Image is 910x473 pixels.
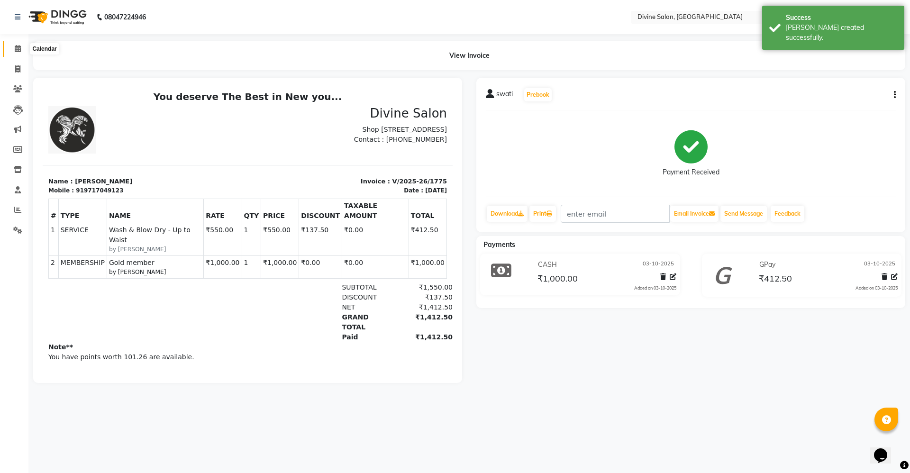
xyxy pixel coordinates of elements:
[218,136,256,168] td: ₹550.00
[256,168,300,191] td: ₹0.00
[352,215,410,225] div: ₹1,412.50
[6,168,16,191] td: 2
[199,136,218,168] td: 1
[496,89,513,102] span: swati
[6,265,404,275] p: You have points worth 101.26 are available.
[6,136,16,168] td: 1
[161,168,199,191] td: ₹1,000.00
[293,245,352,255] div: Paid
[366,168,404,191] td: ₹1,000.00
[199,111,218,136] th: QTY
[870,435,901,464] iframe: chat widget
[104,4,146,30] b: 08047224946
[537,273,578,286] span: ₹1,000.00
[218,111,256,136] th: PRICE
[864,260,895,270] span: 03-10-2025
[300,136,366,168] td: ₹0.00
[720,206,767,222] button: Send Message
[643,260,674,270] span: 03-10-2025
[66,181,159,189] small: by [PERSON_NAME]
[66,138,159,158] span: Wash & Blow Dry - Up to Waist
[30,43,59,55] div: Calendar
[366,136,404,168] td: ₹412.50
[759,260,775,270] span: GPay
[352,245,410,255] div: ₹1,412.50
[199,168,218,191] td: 1
[487,206,528,222] a: Download
[786,23,897,43] div: Bill created successfully.
[211,37,405,47] p: Shop [STREET_ADDRESS]
[211,47,405,57] p: Contact : [PHONE_NUMBER]
[66,171,159,181] span: Gold member
[300,168,366,191] td: ₹0.00
[256,136,300,168] td: ₹137.50
[759,273,792,286] span: ₹412.50
[352,225,410,245] div: ₹1,412.50
[352,205,410,215] div: ₹137.50
[161,111,199,136] th: RATE
[218,168,256,191] td: ₹1,000.00
[161,136,199,168] td: ₹550.00
[300,111,366,136] th: TAXABLE AMOUNT
[352,195,410,205] div: ₹1,550.00
[6,111,16,136] th: #
[6,90,200,99] p: Name : [PERSON_NAME]
[293,215,352,225] div: NET
[66,158,159,166] small: by [PERSON_NAME]
[64,111,161,136] th: NAME
[361,99,381,108] div: Date :
[771,206,804,222] a: Feedback
[16,111,64,136] th: TYPE
[483,240,515,249] span: Payments
[211,90,405,99] p: Invoice : V/2025-26/1775
[24,4,89,30] img: logo
[670,206,719,222] button: Email Invoice
[663,167,719,177] div: Payment Received
[33,41,905,70] div: View Invoice
[366,111,404,136] th: TOTAL
[16,168,64,191] td: MEMBERSHIP
[634,285,676,291] div: Added on 03-10-2025
[33,99,81,108] div: 919717049123
[524,88,552,101] button: Prebook
[6,4,404,15] h2: You deserve The Best in New you...
[293,225,352,245] div: GRAND TOTAL
[561,205,670,223] input: enter email
[382,99,404,108] div: [DATE]
[855,285,898,291] div: Added on 03-10-2025
[256,111,300,136] th: DISCOUNT
[16,136,64,168] td: SERVICE
[786,13,897,23] div: Success
[211,19,405,34] h3: Divine Salon
[6,99,31,108] div: Mobile :
[538,260,557,270] span: CASH
[293,205,352,215] div: DISCOUNT
[293,195,352,205] div: SUBTOTAL
[529,206,556,222] a: Print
